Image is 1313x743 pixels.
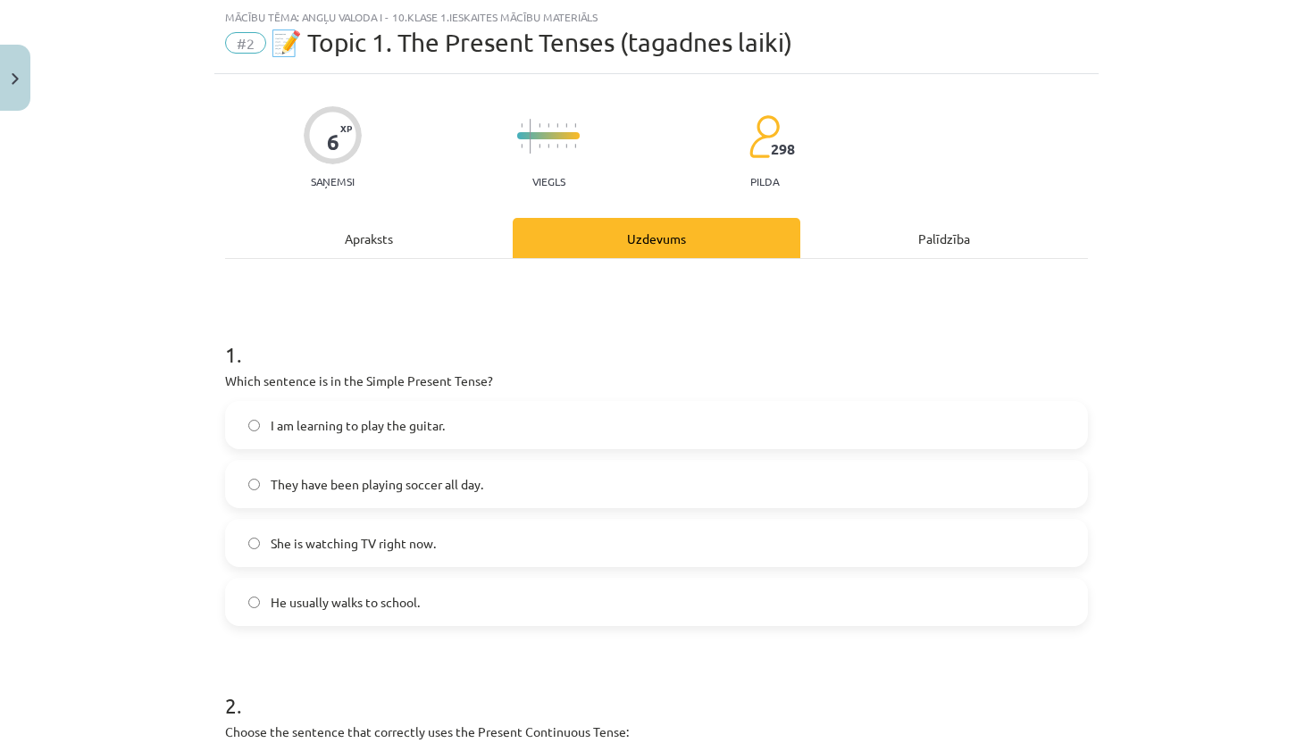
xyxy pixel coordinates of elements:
h1: 2 . [225,662,1088,717]
input: I am learning to play the guitar. [248,420,260,431]
img: icon-short-line-57e1e144782c952c97e751825c79c345078a6d821885a25fce030b3d8c18986b.svg [565,144,567,148]
div: Uzdevums [513,218,800,258]
img: icon-short-line-57e1e144782c952c97e751825c79c345078a6d821885a25fce030b3d8c18986b.svg [548,123,549,128]
p: Choose the sentence that correctly uses the Present Continuous Tense: [225,722,1088,741]
div: Mācību tēma: Angļu valoda i - 10.klase 1.ieskaites mācību materiāls [225,11,1088,23]
span: He usually walks to school. [271,593,420,612]
img: icon-long-line-d9ea69661e0d244f92f715978eff75569469978d946b2353a9bb055b3ed8787d.svg [530,119,531,154]
img: icon-short-line-57e1e144782c952c97e751825c79c345078a6d821885a25fce030b3d8c18986b.svg [574,144,576,148]
div: Apraksts [225,218,513,258]
img: icon-short-line-57e1e144782c952c97e751825c79c345078a6d821885a25fce030b3d8c18986b.svg [556,144,558,148]
img: students-c634bb4e5e11cddfef0936a35e636f08e4e9abd3cc4e673bd6f9a4125e45ecb1.svg [748,114,780,159]
p: Viegls [532,175,565,188]
p: Saņemsi [304,175,362,188]
span: 298 [771,141,795,157]
p: Which sentence is in the Simple Present Tense? [225,371,1088,390]
h1: 1 . [225,311,1088,366]
img: icon-short-line-57e1e144782c952c97e751825c79c345078a6d821885a25fce030b3d8c18986b.svg [521,144,523,148]
img: icon-close-lesson-0947bae3869378f0d4975bcd49f059093ad1ed9edebbc8119c70593378902aed.svg [12,73,19,85]
span: They have been playing soccer all day. [271,475,483,494]
input: He usually walks to school. [248,597,260,608]
input: They have been playing soccer all day. [248,479,260,490]
div: Palīdzība [800,218,1088,258]
span: #2 [225,32,266,54]
p: pilda [750,175,779,188]
img: icon-short-line-57e1e144782c952c97e751825c79c345078a6d821885a25fce030b3d8c18986b.svg [521,123,523,128]
img: icon-short-line-57e1e144782c952c97e751825c79c345078a6d821885a25fce030b3d8c18986b.svg [556,123,558,128]
div: 6 [327,129,339,154]
img: icon-short-line-57e1e144782c952c97e751825c79c345078a6d821885a25fce030b3d8c18986b.svg [574,123,576,128]
span: 📝 Topic 1. The Present Tenses (tagadnes laiki) [271,28,792,57]
span: XP [340,123,352,133]
img: icon-short-line-57e1e144782c952c97e751825c79c345078a6d821885a25fce030b3d8c18986b.svg [565,123,567,128]
span: I am learning to play the guitar. [271,416,445,435]
img: icon-short-line-57e1e144782c952c97e751825c79c345078a6d821885a25fce030b3d8c18986b.svg [539,144,540,148]
img: icon-short-line-57e1e144782c952c97e751825c79c345078a6d821885a25fce030b3d8c18986b.svg [539,123,540,128]
img: icon-short-line-57e1e144782c952c97e751825c79c345078a6d821885a25fce030b3d8c18986b.svg [548,144,549,148]
span: She is watching TV right now. [271,534,436,553]
input: She is watching TV right now. [248,538,260,549]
